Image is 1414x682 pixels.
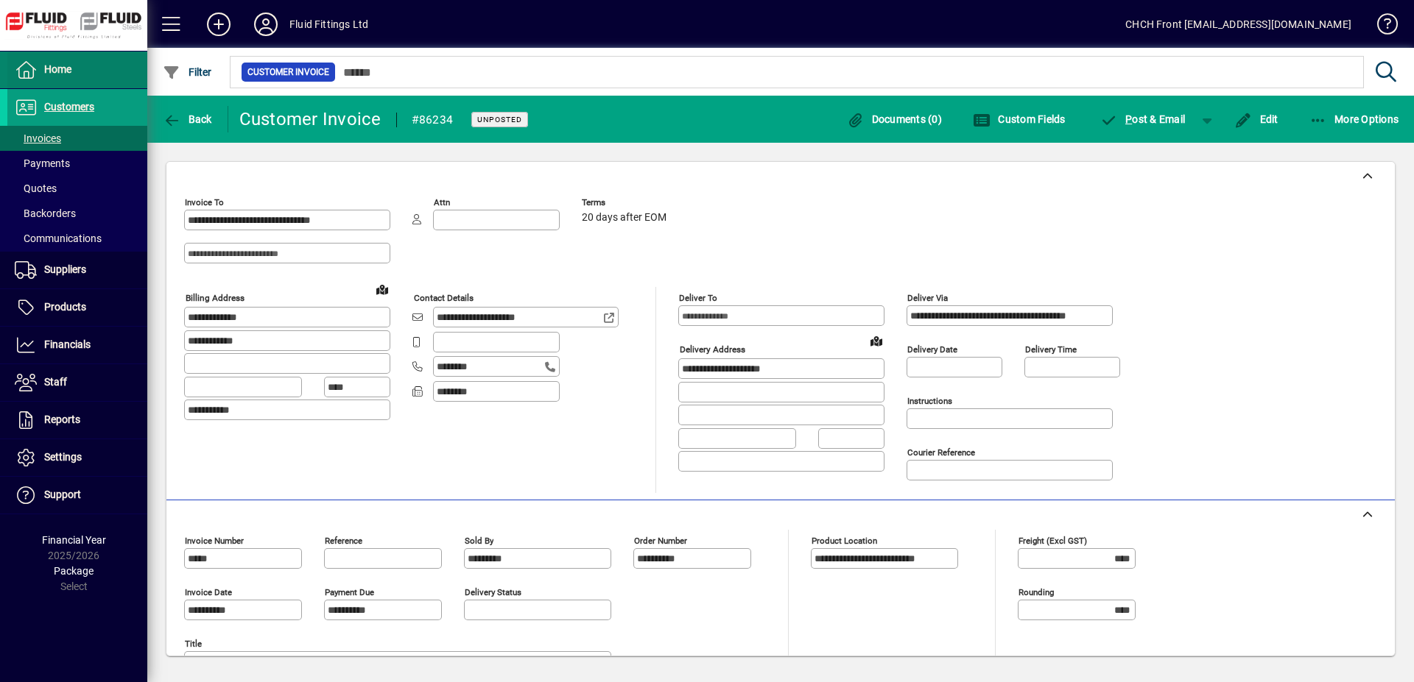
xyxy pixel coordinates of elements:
span: Home [44,63,71,75]
mat-label: Attn [434,197,450,207]
span: P [1125,113,1132,125]
div: Fluid Fittings Ltd [289,13,368,36]
span: Backorders [15,207,76,219]
span: Terms [582,198,670,207]
span: Quotes [15,182,57,194]
span: Communications [15,232,102,244]
span: 20 days after EOM [582,212,666,224]
div: #86234 [412,108,454,132]
span: Support [44,489,81,500]
button: Filter [159,59,216,85]
mat-label: Product location [812,536,877,546]
span: Financials [44,338,91,350]
button: Documents (0) [843,106,946,132]
mat-label: Delivery time [1025,344,1077,355]
span: Unposted [477,115,522,124]
div: CHCH Front [EMAIL_ADDRESS][DOMAIN_NAME] [1125,13,1351,36]
mat-label: Order number [634,536,687,546]
button: Back [159,106,216,132]
span: Edit [1234,113,1278,125]
span: Invoices [15,132,61,144]
mat-label: Title [185,639,202,649]
a: Knowledge Base [1366,3,1396,51]
button: Profile [242,11,289,38]
a: Support [7,477,147,514]
span: Financial Year [42,534,106,546]
span: Custom Fields [973,113,1066,125]
mat-label: Deliver via [907,293,948,303]
mat-label: Reference [325,536,362,546]
mat-label: Payment due [325,587,374,597]
mat-label: Instructions [907,396,952,406]
mat-label: Invoice date [185,587,232,597]
button: Add [195,11,242,38]
span: Back [163,113,212,125]
span: Customer Invoice [247,65,329,79]
a: View on map [370,277,394,301]
span: Products [44,301,86,313]
button: Edit [1231,106,1282,132]
div: Customer Invoice [239,107,381,131]
mat-label: Freight (excl GST) [1019,536,1087,546]
span: Customers [44,101,94,113]
span: ost & Email [1100,113,1186,125]
mat-label: Invoice To [185,197,224,207]
span: Documents (0) [846,113,942,125]
span: Reports [44,413,80,425]
a: Invoices [7,126,147,151]
mat-label: Sold by [465,536,493,546]
span: Settings [44,451,82,463]
mat-label: Delivery date [907,344,957,355]
a: Home [7,51,147,88]
span: Suppliers [44,263,86,275]
a: Quotes [7,176,147,201]
a: Payments [7,151,147,176]
a: Backorders [7,201,147,226]
mat-label: Rounding [1019,587,1054,597]
button: Custom Fields [969,106,1069,132]
button: More Options [1306,106,1403,132]
a: Settings [7,439,147,476]
span: Filter [163,66,212,78]
a: View on map [865,329,888,352]
app-page-header-button: Back [147,106,228,132]
button: Post & Email [1093,106,1193,132]
mat-label: Courier Reference [907,447,975,458]
a: Products [7,289,147,326]
mat-label: Deliver To [679,293,717,303]
mat-label: Delivery status [465,587,521,597]
span: Package [54,565,94,577]
span: More Options [1309,113,1399,125]
a: Financials [7,327,147,363]
span: Staff [44,376,67,388]
a: Staff [7,364,147,401]
a: Reports [7,402,147,438]
a: Suppliers [7,252,147,288]
span: Payments [15,157,70,169]
a: Communications [7,226,147,251]
mat-label: Invoice number [185,536,244,546]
